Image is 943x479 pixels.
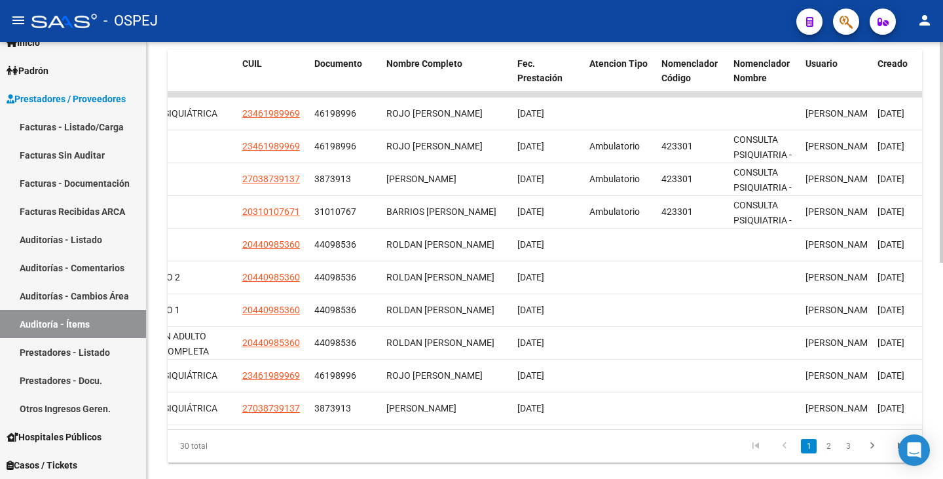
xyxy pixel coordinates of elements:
[733,167,792,208] span: CONSULTA PSIQUIATRIA - PSICOLOGIA
[661,174,693,184] span: 423301
[242,305,300,315] span: 20440985360
[386,206,496,217] span: BARRIOS [PERSON_NAME]
[878,108,904,119] span: [DATE]
[314,108,356,119] span: 46198996
[386,174,456,184] span: [PERSON_NAME]
[242,58,262,69] span: CUIL
[314,272,356,282] span: 44098536
[805,305,876,315] span: [PERSON_NAME]
[661,206,693,217] span: 423301
[242,141,300,151] span: 23461989969
[801,439,817,453] a: 1
[168,430,316,463] div: 30 total
[7,64,48,78] span: Padrón
[799,435,819,457] li: page 1
[517,403,544,413] span: [DATE]
[589,141,640,151] span: Ambulatorio
[860,439,885,453] a: go to next page
[805,239,876,250] span: [PERSON_NAME]
[878,337,904,348] span: [DATE]
[517,206,544,217] span: [DATE]
[242,108,300,119] span: 23461989969
[242,272,300,282] span: 20440985360
[314,403,351,413] span: 3873913
[838,435,858,457] li: page 3
[386,272,494,282] span: ROLDAN [PERSON_NAME]
[589,174,640,184] span: Ambulatorio
[878,58,908,69] span: Creado
[7,35,40,50] span: Inicio
[386,239,494,250] span: ROLDAN [PERSON_NAME]
[314,337,356,348] span: 44098536
[517,305,544,315] span: [DATE]
[7,92,126,106] span: Prestadores / Proveedores
[381,50,512,93] datatable-header-cell: Nombre Completo
[242,337,300,348] span: 20440985360
[805,174,876,184] span: [PERSON_NAME]
[733,200,792,240] span: CONSULTA PSIQUIATRIA - PSICOLOGIA
[314,141,356,151] span: 46198996
[878,206,904,217] span: [DATE]
[878,403,904,413] span: [DATE]
[7,458,77,472] span: Casos / Tickets
[386,305,494,315] span: ROLDAN [PERSON_NAME]
[889,439,914,453] a: go to last page
[878,239,904,250] span: [DATE]
[314,206,356,217] span: 31010767
[242,403,300,413] span: 27038739137
[819,435,838,457] li: page 2
[309,50,381,93] datatable-header-cell: Documento
[805,370,876,381] span: [PERSON_NAME]
[517,272,544,282] span: [DATE]
[242,174,300,184] span: 27038739137
[386,337,494,348] span: ROLDAN [PERSON_NAME]
[821,439,836,453] a: 2
[103,7,158,35] span: - OSPEJ
[517,174,544,184] span: [DATE]
[728,50,800,93] datatable-header-cell: Nomenclador Nombre
[589,206,640,217] span: Ambulatorio
[517,337,544,348] span: [DATE]
[656,50,728,93] datatable-header-cell: Nomenclador Código
[805,337,876,348] span: [PERSON_NAME]
[878,305,904,315] span: [DATE]
[805,272,876,282] span: [PERSON_NAME]
[772,439,797,453] a: go to previous page
[878,370,904,381] span: [DATE]
[517,141,544,151] span: [DATE]
[237,50,309,93] datatable-header-cell: CUIL
[733,134,792,175] span: CONSULTA PSIQUIATRIA - PSICOLOGIA
[878,141,904,151] span: [DATE]
[314,370,356,381] span: 46198996
[584,50,656,93] datatable-header-cell: Atencion Tipo
[805,58,838,69] span: Usuario
[386,141,483,151] span: ROJO [PERSON_NAME]
[805,108,876,119] span: [PERSON_NAME]
[661,58,718,84] span: Nomenclador Código
[386,58,462,69] span: Nombre Completo
[805,403,876,413] span: [PERSON_NAME]
[517,239,544,250] span: [DATE]
[386,370,483,381] span: ROJO [PERSON_NAME]
[733,58,790,84] span: Nomenclador Nombre
[805,206,876,217] span: [PERSON_NAME]
[314,239,356,250] span: 44098536
[314,305,356,315] span: 44098536
[7,430,102,444] span: Hospitales Públicos
[314,58,362,69] span: Documento
[589,58,648,69] span: Atencion Tipo
[878,272,904,282] span: [DATE]
[106,50,237,93] datatable-header-cell: Descripcion
[805,141,876,151] span: [PERSON_NAME]
[917,12,933,28] mat-icon: person
[386,403,456,413] span: [PERSON_NAME]
[242,206,300,217] span: 20310107671
[314,174,351,184] span: 3873913
[10,12,26,28] mat-icon: menu
[517,370,544,381] span: [DATE]
[661,141,693,151] span: 423301
[898,434,930,466] div: Open Intercom Messenger
[517,58,563,84] span: Fec. Prestación
[840,439,856,453] a: 3
[386,108,483,119] span: ROJO [PERSON_NAME]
